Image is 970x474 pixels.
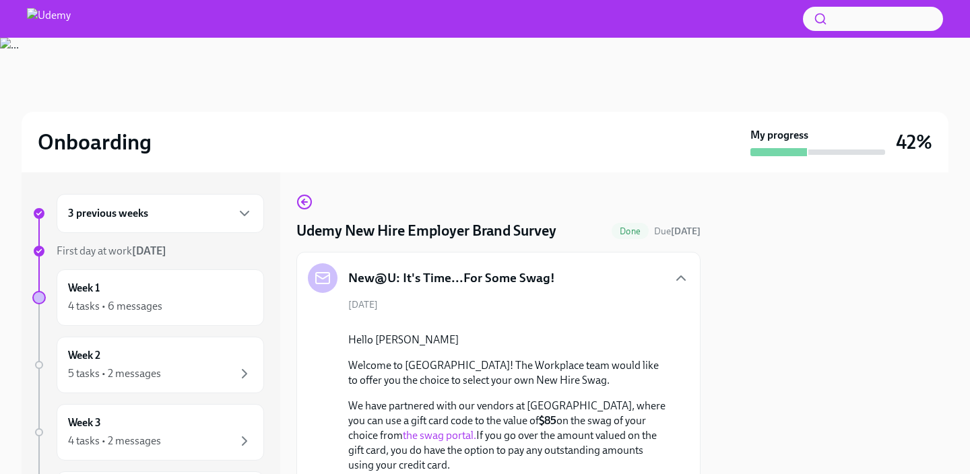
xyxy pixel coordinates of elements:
[654,226,701,237] span: Due
[539,414,556,427] strong: $85
[68,281,100,296] h6: Week 1
[132,244,166,257] strong: [DATE]
[612,226,649,236] span: Done
[671,226,701,237] strong: [DATE]
[27,8,71,30] img: Udemy
[68,299,162,314] div: 4 tasks • 6 messages
[896,130,932,154] h3: 42%
[38,129,152,156] h2: Onboarding
[348,358,668,388] p: Welcome to [GEOGRAPHIC_DATA]! The Workplace team would like to offer you the choice to select you...
[32,244,264,259] a: First day at work[DATE]
[68,366,161,381] div: 5 tasks • 2 messages
[750,128,808,143] strong: My progress
[57,194,264,233] div: 3 previous weeks
[296,221,556,241] h4: Udemy New Hire Employer Brand Survey
[403,429,476,442] a: the swag portal.
[68,206,148,221] h6: 3 previous weeks
[348,333,668,347] p: Hello [PERSON_NAME]
[32,404,264,461] a: Week 34 tasks • 2 messages
[348,298,378,311] span: [DATE]
[32,337,264,393] a: Week 25 tasks • 2 messages
[57,244,166,257] span: First day at work
[654,225,701,238] span: September 27th, 2025 08:00
[348,399,668,473] p: We have partnered with our vendors at [GEOGRAPHIC_DATA], where you can use a gift card code to th...
[68,348,100,363] h6: Week 2
[68,415,101,430] h6: Week 3
[32,269,264,326] a: Week 14 tasks • 6 messages
[348,269,555,287] h5: New@U: It's Time...For Some Swag!
[68,434,161,448] div: 4 tasks • 2 messages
